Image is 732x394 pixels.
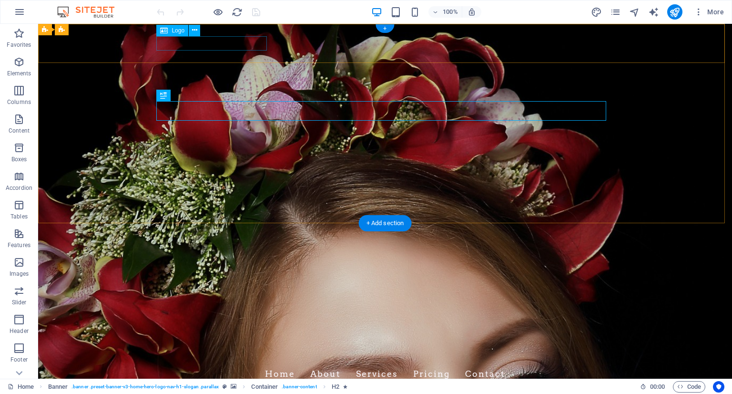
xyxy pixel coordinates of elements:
p: Slider [12,299,27,306]
i: Element contains an animation [343,384,347,389]
p: Accordion [6,184,32,192]
span: More [694,7,724,17]
span: Click to select. Double-click to edit [332,381,339,393]
span: Code [677,381,701,393]
button: More [690,4,728,20]
i: On resize automatically adjust zoom level to fit chosen device. [468,8,476,16]
i: Publish [669,7,680,18]
button: text_generator [648,6,660,18]
button: design [591,6,602,18]
p: Header [10,327,29,335]
i: AI Writer [648,7,659,18]
i: Design (Ctrl+Alt+Y) [591,7,602,18]
button: publish [667,4,682,20]
button: reload [231,6,243,18]
div: + [376,24,394,33]
span: . banner .preset-banner-v3-home-hero-logo-nav-h1-slogan .parallax [71,381,219,393]
p: Boxes [11,156,27,163]
p: Images [10,270,29,278]
span: . banner-content [282,381,316,393]
p: Features [8,241,30,249]
span: Logo [172,28,184,33]
i: Pages (Ctrl+Alt+S) [610,7,621,18]
i: This element contains a background [231,384,236,389]
button: navigator [629,6,640,18]
a: Click to cancel selection. Double-click to open Pages [8,381,34,393]
p: Columns [7,98,31,106]
p: Tables [10,213,28,220]
button: Click here to leave preview mode and continue editing [212,6,224,18]
button: 100% [428,6,462,18]
div: + Add section [359,215,412,231]
i: This element is a customizable preset [223,384,227,389]
p: Content [9,127,30,135]
span: Click to select. Double-click to edit [48,381,68,393]
nav: breadcrumb [48,381,348,393]
button: Code [673,381,705,393]
i: Navigator [629,7,640,18]
h6: Session time [640,381,665,393]
span: Click to select. Double-click to edit [251,381,278,393]
span: : [657,383,658,390]
p: Elements [7,70,31,77]
button: Usercentrics [713,381,724,393]
img: Editor Logo [55,6,126,18]
p: Favorites [7,41,31,49]
i: Reload page [232,7,243,18]
h6: 100% [443,6,458,18]
span: 00 00 [650,381,665,393]
button: pages [610,6,621,18]
p: Footer [10,356,28,363]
